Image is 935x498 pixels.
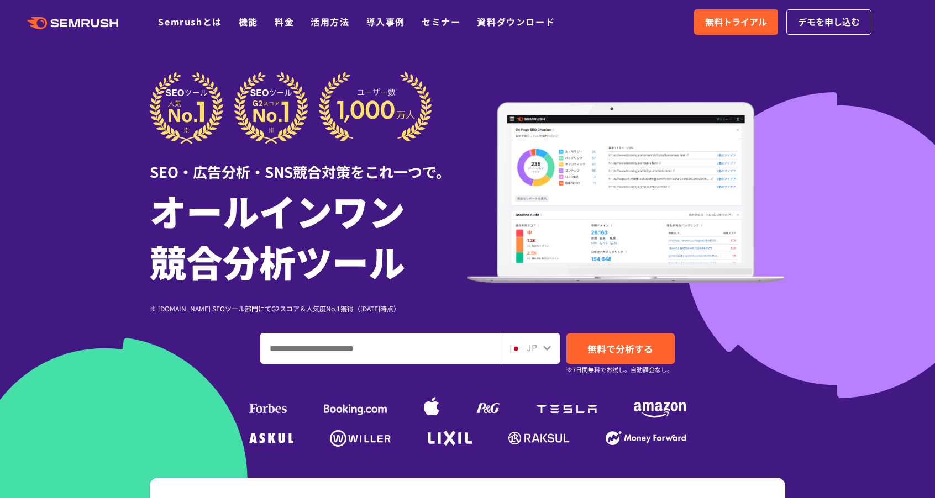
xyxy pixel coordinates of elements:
a: 活用方法 [311,15,349,28]
small: ※7日間無料でお試し。自動課金なし。 [566,364,673,375]
a: デモを申し込む [786,9,871,35]
a: 導入事例 [366,15,405,28]
a: セミナー [422,15,460,28]
a: 料金 [275,15,294,28]
div: ※ [DOMAIN_NAME] SEOツール部門にてG2スコア＆人気度No.1獲得（[DATE]時点） [150,303,467,314]
div: SEO・広告分析・SNS競合対策をこれ一つで。 [150,144,467,182]
a: 無料で分析する [566,333,675,364]
a: 無料トライアル [694,9,778,35]
span: デモを申し込む [798,15,860,29]
span: 無料で分析する [587,342,653,356]
a: Semrushとは [158,15,222,28]
h1: オールインワン 競合分析ツール [150,185,467,287]
input: ドメイン、キーワードまたはURLを入力してください [261,333,500,363]
a: 機能 [239,15,258,28]
span: 無料トライアル [705,15,767,29]
a: 資料ダウンロード [477,15,555,28]
span: JP [527,341,537,354]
